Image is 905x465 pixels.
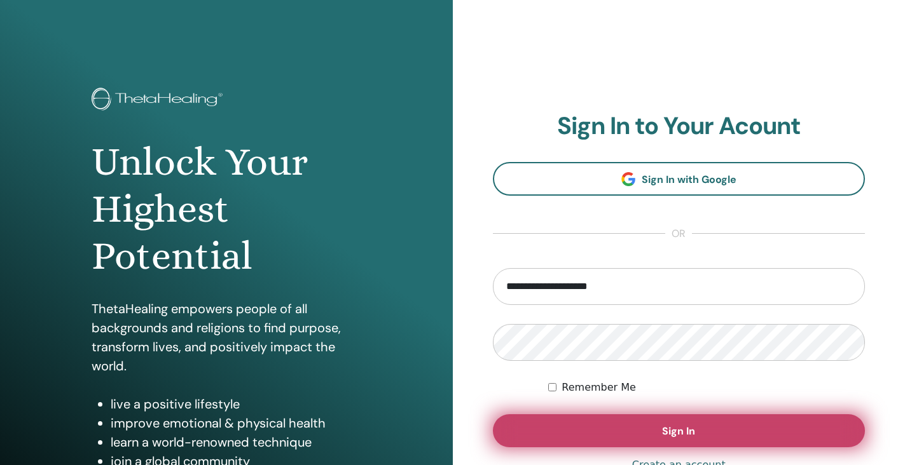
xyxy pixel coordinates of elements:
[493,414,866,447] button: Sign In
[92,138,361,280] h1: Unlock Your Highest Potential
[111,394,361,414] li: live a positive lifestyle
[493,162,866,196] a: Sign In with Google
[562,380,636,395] label: Remember Me
[662,424,695,438] span: Sign In
[111,433,361,452] li: learn a world-renowned technique
[642,173,736,186] span: Sign In with Google
[92,299,361,375] p: ThetaHealing empowers people of all backgrounds and religions to find purpose, transform lives, a...
[111,414,361,433] li: improve emotional & physical health
[493,112,866,141] h2: Sign In to Your Acount
[548,380,865,395] div: Keep me authenticated indefinitely or until I manually logout
[665,226,692,241] span: or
